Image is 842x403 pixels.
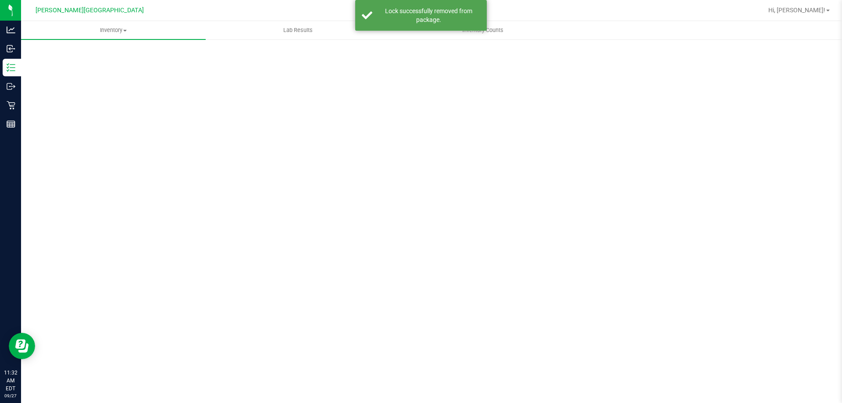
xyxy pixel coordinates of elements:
[36,7,144,14] span: [PERSON_NAME][GEOGRAPHIC_DATA]
[4,392,17,399] p: 09/27
[7,44,15,53] inline-svg: Inbound
[206,21,390,39] a: Lab Results
[271,26,325,34] span: Lab Results
[21,26,206,34] span: Inventory
[9,333,35,359] iframe: Resource center
[7,82,15,91] inline-svg: Outbound
[7,101,15,110] inline-svg: Retail
[4,369,17,392] p: 11:32 AM EDT
[377,7,480,24] div: Lock successfully removed from package.
[7,63,15,72] inline-svg: Inventory
[768,7,825,14] span: Hi, [PERSON_NAME]!
[7,120,15,128] inline-svg: Reports
[21,21,206,39] a: Inventory
[7,25,15,34] inline-svg: Analytics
